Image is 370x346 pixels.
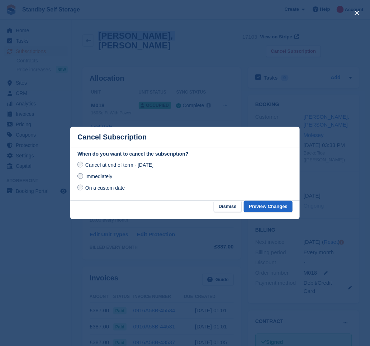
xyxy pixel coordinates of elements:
[77,185,83,190] input: On a custom date
[85,185,125,191] span: On a custom date
[77,162,83,167] input: Cancel at end of term - [DATE]
[77,150,293,158] label: When do you want to cancel the subscription?
[85,174,112,179] span: Immediately
[214,201,242,213] button: Dismiss
[77,173,83,179] input: Immediately
[77,133,147,141] p: Cancel Subscription
[244,201,293,213] button: Preview Changes
[85,162,153,168] span: Cancel at end of term - [DATE]
[351,7,363,19] button: close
